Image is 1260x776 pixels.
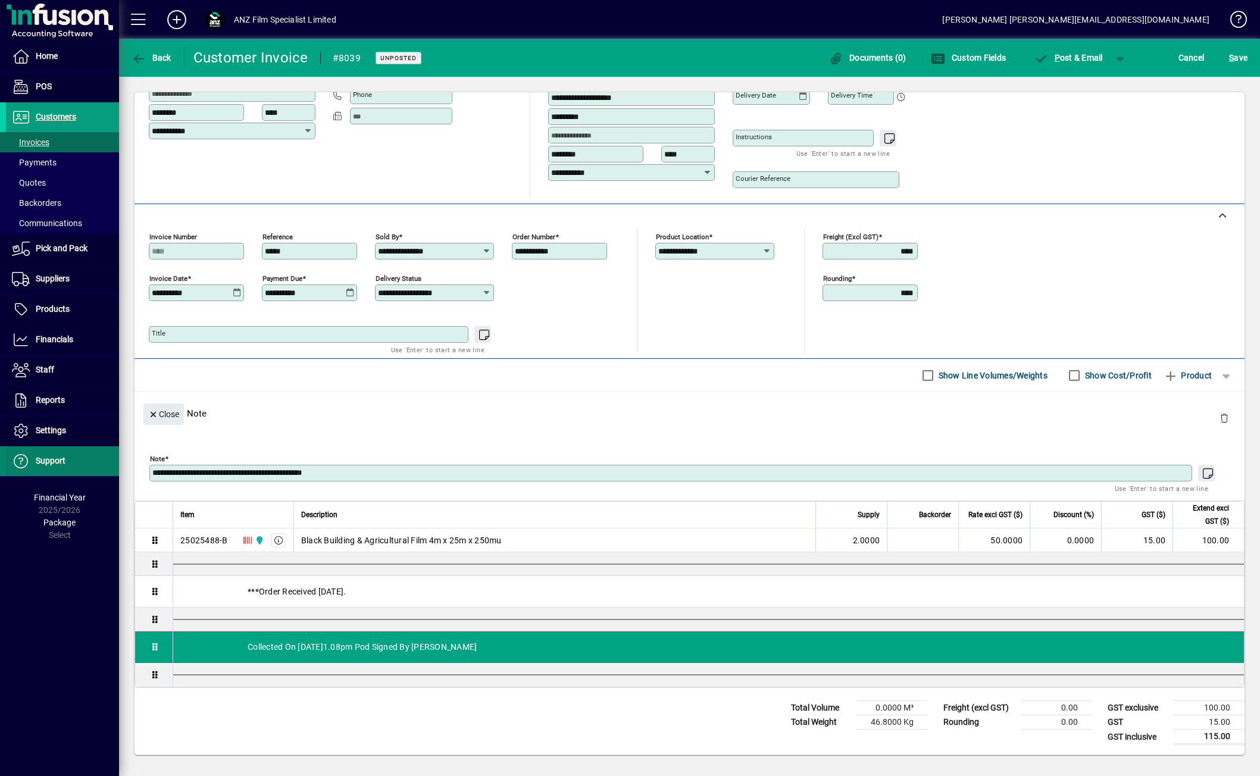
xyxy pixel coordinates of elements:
mat-label: Reference [262,233,293,241]
td: 0.0000 [1030,528,1101,552]
span: Back [132,53,171,62]
mat-label: Rounding [823,274,852,283]
mat-label: Instructions [736,133,772,141]
span: Staff [36,365,54,374]
label: Show Cost/Profit [1083,370,1152,381]
span: Cancel [1178,48,1205,67]
div: Collected On [DATE]1.08pm Pod Signed By [PERSON_NAME] [173,631,1244,662]
td: Total Volume [785,701,856,715]
td: 115.00 [1173,730,1245,744]
button: Post & Email [1028,47,1109,68]
td: 100.00 [1173,528,1244,552]
span: Customers [36,112,76,121]
a: Suppliers [6,264,119,294]
mat-label: Delivery status [376,274,421,283]
a: Products [6,295,119,324]
td: GST exclusive [1102,701,1173,715]
span: Settings [36,425,66,435]
mat-label: Order number [512,233,555,241]
div: Customer Invoice [193,48,308,67]
mat-hint: Use 'Enter' to start a new line [796,146,890,160]
mat-label: Product location [656,233,709,241]
mat-label: Delivery date [736,91,776,99]
span: Custom Fields [931,53,1006,62]
span: ost & Email [1034,53,1103,62]
button: Close [143,403,184,425]
span: Unposted [380,54,417,62]
span: Package [43,518,76,527]
mat-hint: Use 'Enter' to start a new line [1115,481,1208,495]
mat-label: Courier Reference [736,174,790,183]
label: Show Line Volumes/Weights [936,370,1048,381]
div: 25025488-B [180,534,228,546]
div: [PERSON_NAME] [PERSON_NAME][EMAIL_ADDRESS][DOMAIN_NAME] [942,10,1209,29]
mat-label: Phone [353,90,372,99]
mat-label: Sold by [376,233,399,241]
a: Invoices [6,132,119,152]
a: Settings [6,416,119,446]
button: Save [1226,47,1250,68]
span: Black Building & Agricultural Film 4m x 25m x 250mu [301,534,502,546]
td: 0.00 [1021,715,1092,730]
span: Communications [12,218,82,228]
td: 100.00 [1173,701,1245,715]
a: Home [6,42,119,71]
td: Rounding [937,715,1021,730]
mat-label: Invoice number [149,233,197,241]
span: Documents (0) [829,53,906,62]
a: Backorders [6,193,119,213]
div: Note [135,392,1245,435]
td: GST inclusive [1102,730,1173,744]
span: GST ($) [1142,508,1165,521]
mat-label: Freight (excl GST) [823,233,878,241]
span: Description [301,508,337,521]
span: Financials [36,334,73,344]
td: GST [1102,715,1173,730]
td: 15.00 [1173,715,1245,730]
mat-label: Note [150,455,165,463]
span: POS [36,82,52,91]
span: Supply [858,508,880,521]
div: ANZ Film Specialist Limited [234,10,336,29]
span: Home [36,51,58,61]
td: 15.00 [1101,528,1173,552]
span: Backorders [12,198,61,208]
button: Custom Fields [928,47,1009,68]
span: Product [1164,366,1212,385]
button: Documents (0) [826,47,909,68]
div: #8039 [333,49,361,68]
div: 50.0000 [966,534,1023,546]
mat-label: Delivery time [831,91,873,99]
a: Reports [6,386,119,415]
a: Financials [6,325,119,355]
button: Add [158,9,196,30]
button: Profile [196,9,234,30]
td: Freight (excl GST) [937,701,1021,715]
span: ave [1229,48,1248,67]
a: Knowledge Base [1221,2,1245,41]
td: Total Weight [785,715,856,730]
button: Cancel [1175,47,1208,68]
td: 0.0000 M³ [856,701,928,715]
span: Invoices [12,137,49,147]
span: 2.0000 [853,534,880,546]
span: S [1229,53,1234,62]
span: Financial Year [34,493,86,502]
span: Item [180,508,195,521]
mat-hint: Use 'Enter' to start a new line [391,343,484,356]
a: Support [6,446,119,476]
button: Back [129,47,174,68]
td: 0.00 [1021,701,1092,715]
span: Reports [36,395,65,405]
a: Payments [6,152,119,173]
a: Quotes [6,173,119,193]
span: Rate excl GST ($) [968,508,1023,521]
button: Delete [1210,403,1239,432]
span: Discount (%) [1053,508,1094,521]
a: Communications [6,213,119,233]
mat-label: Payment due [262,274,302,283]
mat-label: Invoice date [149,274,187,283]
a: POS [6,72,119,102]
td: 46.8000 Kg [856,715,928,730]
span: Backorder [919,508,951,521]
